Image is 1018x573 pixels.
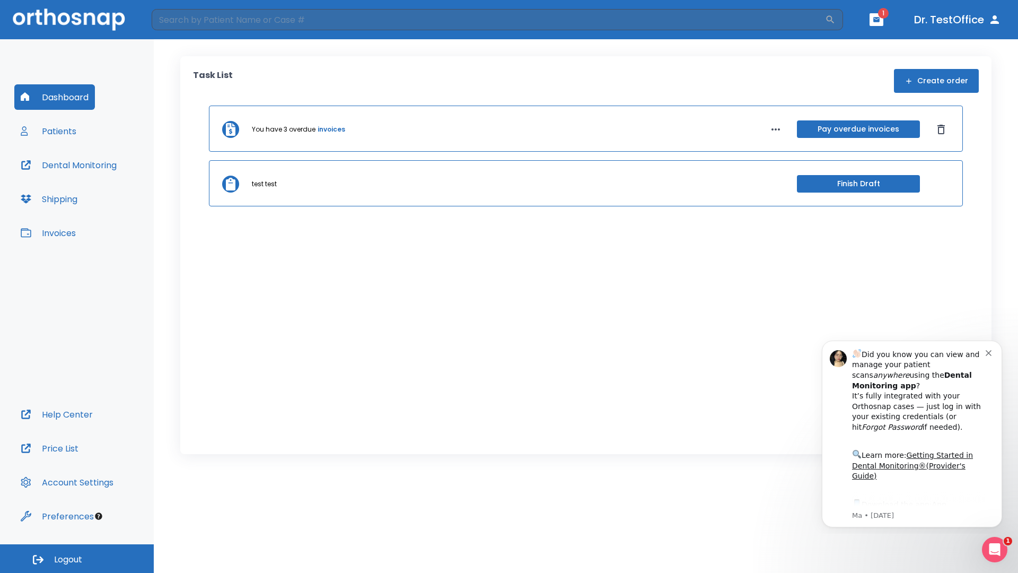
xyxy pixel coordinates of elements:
[54,554,82,566] span: Logout
[878,8,889,19] span: 1
[252,179,277,189] p: test test
[14,503,100,529] button: Preferences
[46,167,180,221] div: Download the app: | ​ Let us know if you need help getting started!
[193,69,233,93] p: Task List
[14,118,83,144] button: Patients
[797,120,920,138] button: Pay overdue invoices
[806,331,1018,534] iframe: Intercom notifications message
[14,402,99,427] button: Help Center
[13,8,125,30] img: Orthosnap
[797,175,920,193] button: Finish Draft
[180,16,188,25] button: Dismiss notification
[894,69,979,93] button: Create order
[1004,537,1012,545] span: 1
[14,470,120,495] button: Account Settings
[982,537,1007,562] iframe: Intercom live chat
[318,125,345,134] a: invoices
[14,220,82,246] button: Invoices
[910,10,1005,29] button: Dr. TestOffice
[152,9,825,30] input: Search by Patient Name or Case #
[46,169,141,188] a: App Store
[14,436,85,461] button: Price List
[14,152,123,178] button: Dental Monitoring
[933,121,950,138] button: Dismiss
[14,84,95,110] button: Dashboard
[46,180,180,189] p: Message from Ma, sent 4w ago
[252,125,315,134] p: You have 3 overdue
[14,186,84,212] button: Shipping
[94,511,103,521] div: Tooltip anchor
